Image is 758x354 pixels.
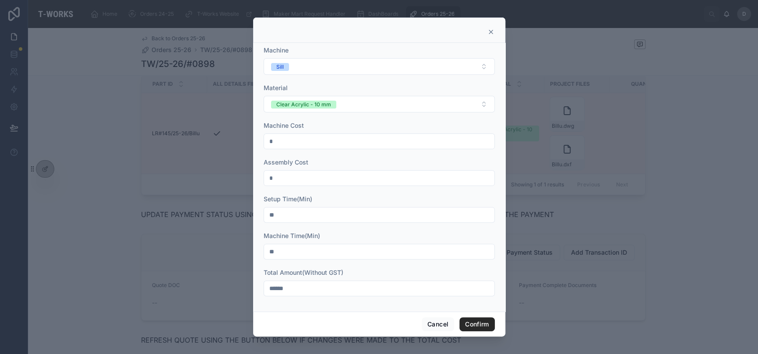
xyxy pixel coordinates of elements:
button: Select Button [264,58,495,75]
span: Assembly Cost [264,158,308,166]
span: Machine Cost [264,122,304,129]
div: Sill [276,63,284,71]
button: Confirm [459,317,494,331]
button: Cancel [422,317,454,331]
span: Total Amount(Without GST) [264,269,343,276]
div: Clear Acrylic - 10 mm [276,101,331,109]
button: Select Button [264,96,495,112]
span: Machine [264,46,289,54]
span: Material [264,84,288,91]
span: Machine Time(Min) [264,232,320,239]
span: Setup Time(Min) [264,195,312,203]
